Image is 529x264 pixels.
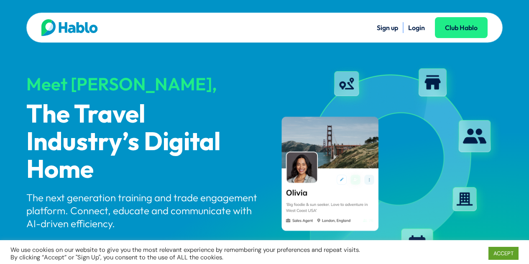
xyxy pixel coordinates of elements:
[26,101,257,184] p: The Travel Industry’s Digital Home
[488,247,519,260] a: ACCEPT
[435,17,488,38] a: Club Hablo
[377,23,398,32] a: Sign up
[26,74,257,94] div: Meet [PERSON_NAME],
[26,191,257,231] p: The next generation training and trade engagement platform. Connect, educate and communicate with...
[408,23,425,32] a: Login
[41,19,98,36] img: Hablo logo main 2
[10,246,366,261] div: We use cookies on our website to give you the most relevant experience by remembering your prefer...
